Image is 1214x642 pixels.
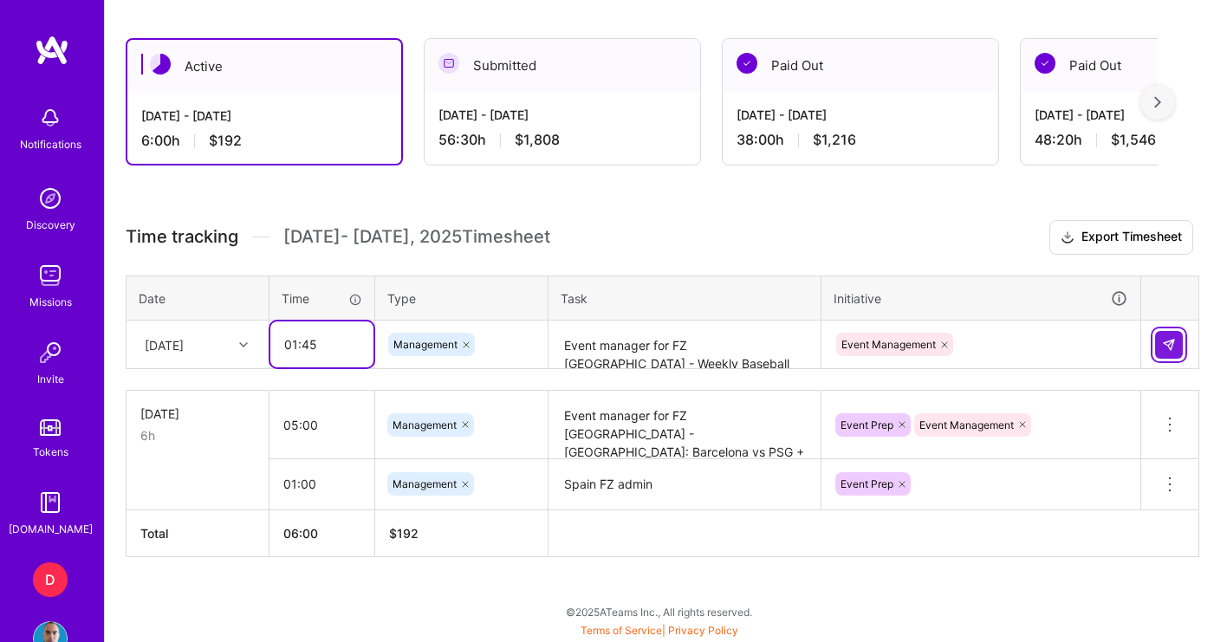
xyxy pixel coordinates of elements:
[1061,229,1074,247] i: icon Download
[270,321,373,367] input: HH:MM
[20,135,81,153] div: Notifications
[438,53,459,74] img: Submitted
[393,338,458,351] span: Management
[104,590,1214,633] div: © 2025 ATeams Inc., All rights reserved.
[282,289,362,308] div: Time
[1049,220,1193,255] button: Export Timesheet
[550,392,819,457] textarea: Event manager for FZ [GEOGRAPHIC_DATA] - [GEOGRAPHIC_DATA]: Barcelona vs PSG + ROS prep
[515,131,560,149] span: $1,808
[389,526,419,541] span: $ 192
[33,443,68,461] div: Tokens
[737,131,984,149] div: 38:00 h
[1162,338,1176,352] img: Submit
[581,624,662,637] a: Terms of Service
[919,418,1014,431] span: Event Management
[40,419,61,436] img: tokens
[145,335,184,353] div: [DATE]
[29,562,72,597] a: D
[737,53,757,74] img: Paid Out
[1035,53,1055,74] img: Paid Out
[33,485,68,520] img: guide book
[723,39,998,92] div: Paid Out
[1154,96,1161,108] img: right
[550,461,819,509] textarea: Spain FZ admin
[393,477,457,490] span: Management
[841,418,893,431] span: Event Prep
[127,40,401,93] div: Active
[33,181,68,216] img: discovery
[33,258,68,293] img: teamwork
[269,461,374,507] input: HH:MM
[283,226,550,248] span: [DATE] - [DATE] , 2025 Timesheet
[239,340,248,349] i: icon Chevron
[33,562,68,597] div: D
[35,35,69,66] img: logo
[126,226,238,248] span: Time tracking
[141,107,387,125] div: [DATE] - [DATE]
[127,509,269,556] th: Total
[425,39,700,92] div: Submitted
[834,289,1128,308] div: Initiative
[737,106,984,124] div: [DATE] - [DATE]
[438,131,686,149] div: 56:30 h
[33,101,68,135] img: bell
[37,370,64,388] div: Invite
[26,216,75,234] div: Discovery
[269,509,375,556] th: 06:00
[9,520,93,538] div: [DOMAIN_NAME]
[1111,131,1156,149] span: $1,546
[841,338,936,351] span: Event Management
[269,402,374,448] input: HH:MM
[150,54,171,75] img: Active
[29,293,72,311] div: Missions
[581,624,738,637] span: |
[550,322,819,368] textarea: Event manager for FZ [GEOGRAPHIC_DATA] - Weekly Baseball Guide
[141,132,387,150] div: 6:00 h
[33,335,68,370] img: Invite
[841,477,893,490] span: Event Prep
[813,131,856,149] span: $1,216
[438,106,686,124] div: [DATE] - [DATE]
[549,276,821,321] th: Task
[375,276,549,321] th: Type
[1155,331,1185,359] div: null
[140,426,255,444] div: 6h
[209,132,242,150] span: $192
[140,405,255,423] div: [DATE]
[127,276,269,321] th: Date
[393,418,457,431] span: Management
[668,624,738,637] a: Privacy Policy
